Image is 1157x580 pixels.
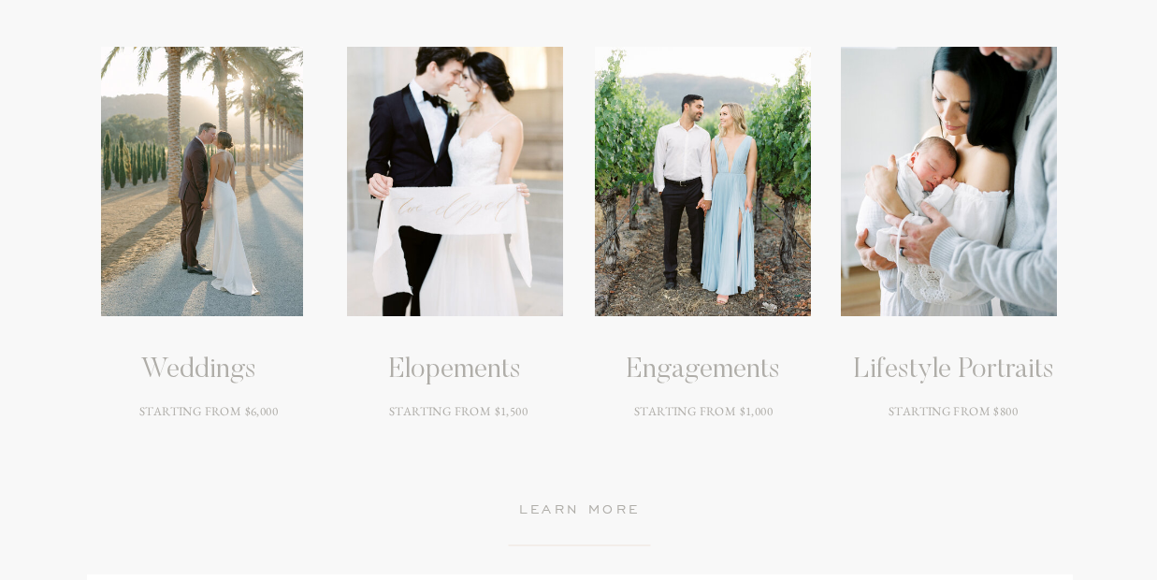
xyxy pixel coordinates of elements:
h3: STARTING FROM $6,000 [91,402,327,469]
h3: STARTING FROM $1,000 [586,402,822,469]
h3: Engagements [627,354,779,387]
h3: STARTING FROM $1,500 [340,402,577,469]
h3: Elopements [379,354,531,387]
h3: Weddings [57,354,340,387]
a: Lifestyle Portraits [841,354,1066,387]
h3: STARTING FROM $800 [835,402,1072,469]
a: learn more [484,500,676,524]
